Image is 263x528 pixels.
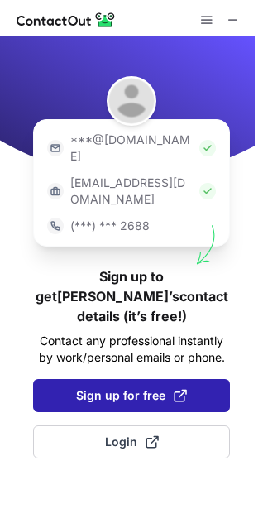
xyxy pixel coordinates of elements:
[47,218,64,234] img: https://contactout.com/extension/app/static/media/login-phone-icon.bacfcb865e29de816d437549d7f4cb...
[199,140,216,156] img: Check Icon
[33,379,230,412] button: Sign up for free
[47,140,64,156] img: https://contactout.com/extension/app/static/media/login-email-icon.f64bce713bb5cd1896fef81aa7b14a...
[107,76,156,126] img: Gaurvi Sharma
[47,183,64,199] img: https://contactout.com/extension/app/static/media/login-work-icon.638a5007170bc45168077fde17b29a1...
[199,183,216,199] img: Check Icon
[17,10,116,30] img: ContactOut v5.3.10
[33,333,230,366] p: Contact any professional instantly by work/personal emails or phone.
[33,425,230,458] button: Login
[33,266,230,326] h1: Sign up to get [PERSON_NAME]’s contact details (it’s free!)
[76,387,187,404] span: Sign up for free
[105,434,159,450] span: Login
[70,175,193,208] p: [EMAIL_ADDRESS][DOMAIN_NAME]
[70,132,193,165] p: ***@[DOMAIN_NAME]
